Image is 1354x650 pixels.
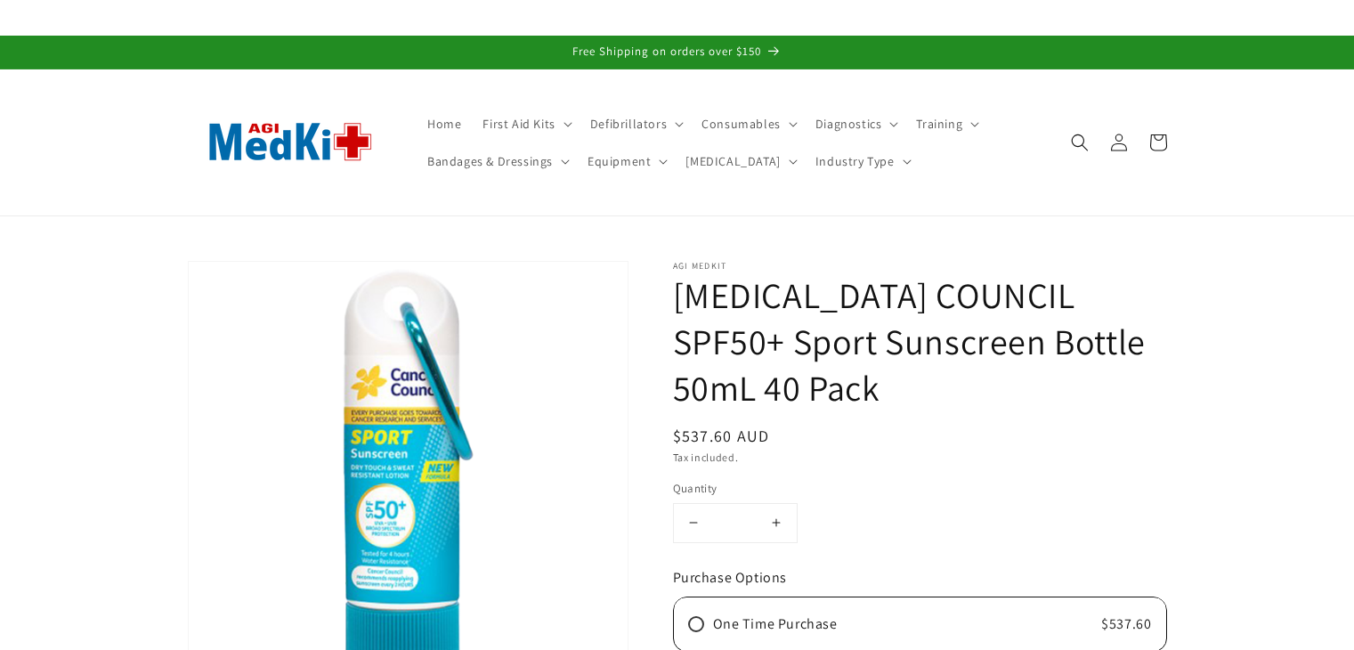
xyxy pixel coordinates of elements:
[482,116,555,132] span: First Aid Kits
[673,426,770,446] span: $537.60 AUD
[673,480,1002,498] label: Quantity
[427,153,553,169] span: Bandages & Dressings
[815,153,895,169] span: Industry Type
[417,105,472,142] a: Home
[580,105,691,142] summary: Defibrillators
[905,105,986,142] summary: Training
[588,153,651,169] span: Equipment
[577,142,675,180] summary: Equipment
[673,449,1167,467] div: Tax included.
[427,116,461,132] span: Home
[916,116,962,132] span: Training
[815,116,882,132] span: Diagnostics
[685,153,780,169] span: [MEDICAL_DATA]
[675,142,804,180] summary: [MEDICAL_DATA]
[673,272,1167,410] h1: [MEDICAL_DATA] COUNCIL SPF50+ Sport Sunscreen Bottle 50mL 40 Pack
[805,142,919,180] summary: Industry Type
[673,261,1167,272] p: AGI MedKit
[805,105,906,142] summary: Diagnostics
[691,105,805,142] summary: Consumables
[590,116,667,132] span: Defibrillators
[1060,123,1099,162] summary: Search
[701,116,781,132] span: Consumables
[18,45,1336,60] p: Free Shipping on orders over $150
[417,142,577,180] summary: Bandages & Dressings
[188,93,393,191] img: AGI MedKit
[673,565,1167,591] div: Purchase Options
[472,105,579,142] summary: First Aid Kits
